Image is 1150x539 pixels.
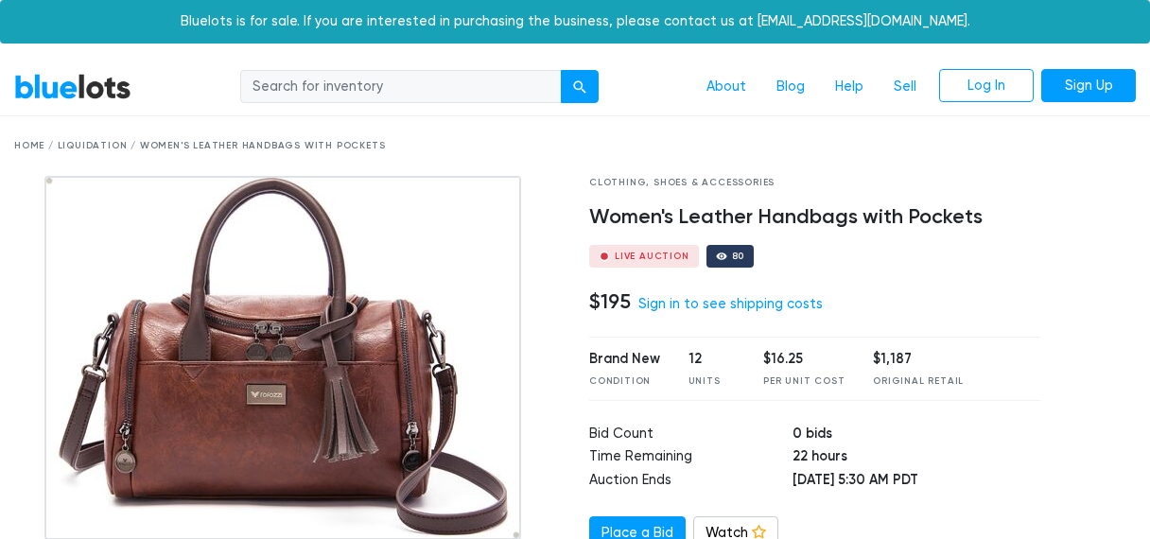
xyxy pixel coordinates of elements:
[688,374,736,389] div: Units
[879,69,932,105] a: Sell
[939,69,1034,103] a: Log In
[761,69,820,105] a: Blog
[615,252,689,261] div: Live Auction
[732,252,745,261] div: 80
[589,289,631,314] h4: $195
[589,176,1040,190] div: Clothing, Shoes & Accessories
[589,470,793,494] td: Auction Ends
[793,470,1040,494] td: [DATE] 5:30 AM PDT
[589,205,1040,230] h4: Women's Leather Handbags with Pockets
[820,69,879,105] a: Help
[14,73,131,100] a: BlueLots
[589,424,793,447] td: Bid Count
[763,349,845,370] div: $16.25
[763,374,845,389] div: Per Unit Cost
[589,349,660,370] div: Brand New
[688,349,736,370] div: 12
[793,446,1040,470] td: 22 hours
[589,374,660,389] div: Condition
[873,349,964,370] div: $1,187
[638,296,823,312] a: Sign in to see shipping costs
[1041,69,1136,103] a: Sign Up
[691,69,761,105] a: About
[589,446,793,470] td: Time Remaining
[873,374,964,389] div: Original Retail
[14,139,1136,153] div: Home / Liquidation / Women's Leather Handbags with Pockets
[793,424,1040,447] td: 0 bids
[240,70,562,104] input: Search for inventory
